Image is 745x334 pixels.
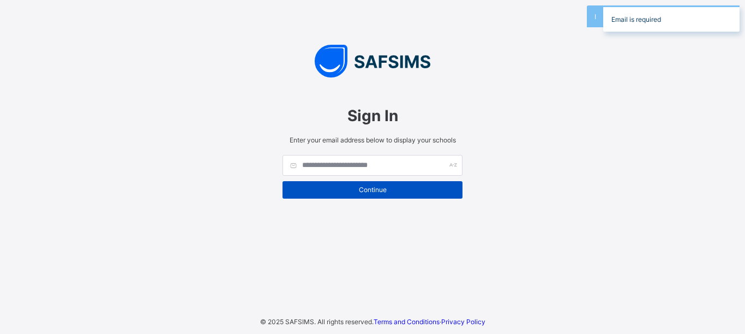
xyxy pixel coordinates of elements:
[260,318,374,326] span: © 2025 SAFSIMS. All rights reserved.
[603,5,740,32] div: Email is required
[283,106,462,125] span: Sign In
[374,318,440,326] a: Terms and Conditions
[272,45,473,77] img: SAFSIMS Logo
[283,136,462,144] span: Enter your email address below to display your schools
[291,186,454,194] span: Continue
[441,318,485,326] a: Privacy Policy
[374,318,485,326] span: ·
